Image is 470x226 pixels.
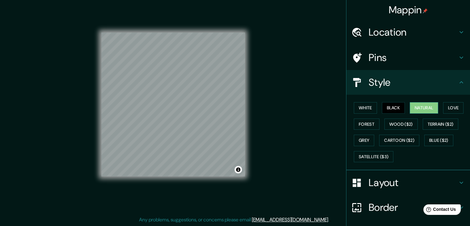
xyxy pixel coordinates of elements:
button: Natural [410,102,438,114]
button: Forest [354,119,379,130]
h4: Location [369,26,458,38]
img: pin-icon.png [423,8,428,13]
div: Layout [346,170,470,195]
a: [EMAIL_ADDRESS][DOMAIN_NAME] [252,216,328,223]
h4: Mappin [389,4,428,16]
button: Wood ($2) [384,119,418,130]
button: Satellite ($3) [354,151,393,163]
div: Border [346,195,470,220]
button: Toggle attribution [235,166,242,173]
h4: Pins [369,51,458,64]
button: Blue ($2) [424,135,453,146]
div: . [330,216,331,224]
div: Pins [346,45,470,70]
button: Love [443,102,464,114]
canvas: Map [101,33,245,176]
button: Cartoon ($2) [379,135,419,146]
p: Any problems, suggestions, or concerns please email . [139,216,329,224]
h4: Border [369,201,458,214]
button: Terrain ($2) [423,119,459,130]
h4: Layout [369,176,458,189]
iframe: Help widget launcher [415,202,463,219]
button: Black [382,102,405,114]
button: White [354,102,377,114]
div: Location [346,20,470,45]
h4: Style [369,76,458,89]
div: Style [346,70,470,95]
div: . [329,216,330,224]
button: Grey [354,135,374,146]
